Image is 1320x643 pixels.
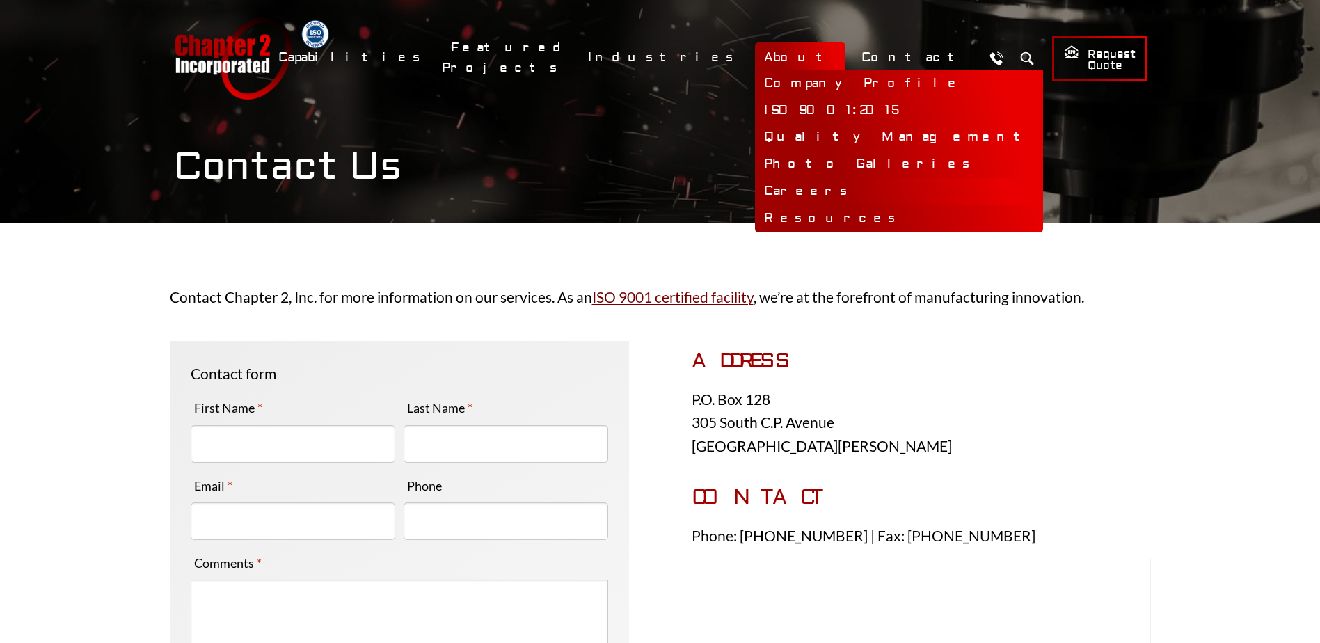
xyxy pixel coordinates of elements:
[755,97,1043,125] a: ISO 9001:2015
[173,17,292,100] a: Chapter 2 Incorporated
[191,397,267,419] label: First Name
[191,475,237,497] label: Email
[1052,36,1147,81] a: Request Quote
[404,397,477,419] label: Last Name
[191,362,608,386] p: Contact form
[173,143,1147,190] h1: Contact Us
[692,349,1151,374] h3: ADDRESS
[755,124,1043,151] a: Quality Management
[579,42,748,72] a: Industries
[984,45,1010,71] a: Call Us
[755,205,1043,232] a: Resources
[692,485,1151,510] h3: CONTACT
[1015,45,1040,71] button: Search
[404,475,445,497] label: Phone
[755,178,1043,205] a: Careers
[692,388,1151,458] p: P.O. Box 128 305 South C.P. Avenue [GEOGRAPHIC_DATA][PERSON_NAME]
[755,42,845,72] a: About
[692,524,1151,548] p: Phone: [PHONE_NUMBER] | Fax: [PHONE_NUMBER]
[852,42,977,72] a: Contact
[755,151,1043,178] a: Photo Galleries
[191,552,266,574] label: Comments
[592,288,754,305] a: ISO 9001 certified facility
[442,33,572,83] a: Featured Projects
[269,42,435,72] a: Capabilities
[755,70,1043,97] a: Company Profile
[170,285,1151,309] p: Contact Chapter 2, Inc. for more information on our services. As an , we’re at the forefront of m...
[1064,45,1136,73] span: Request Quote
